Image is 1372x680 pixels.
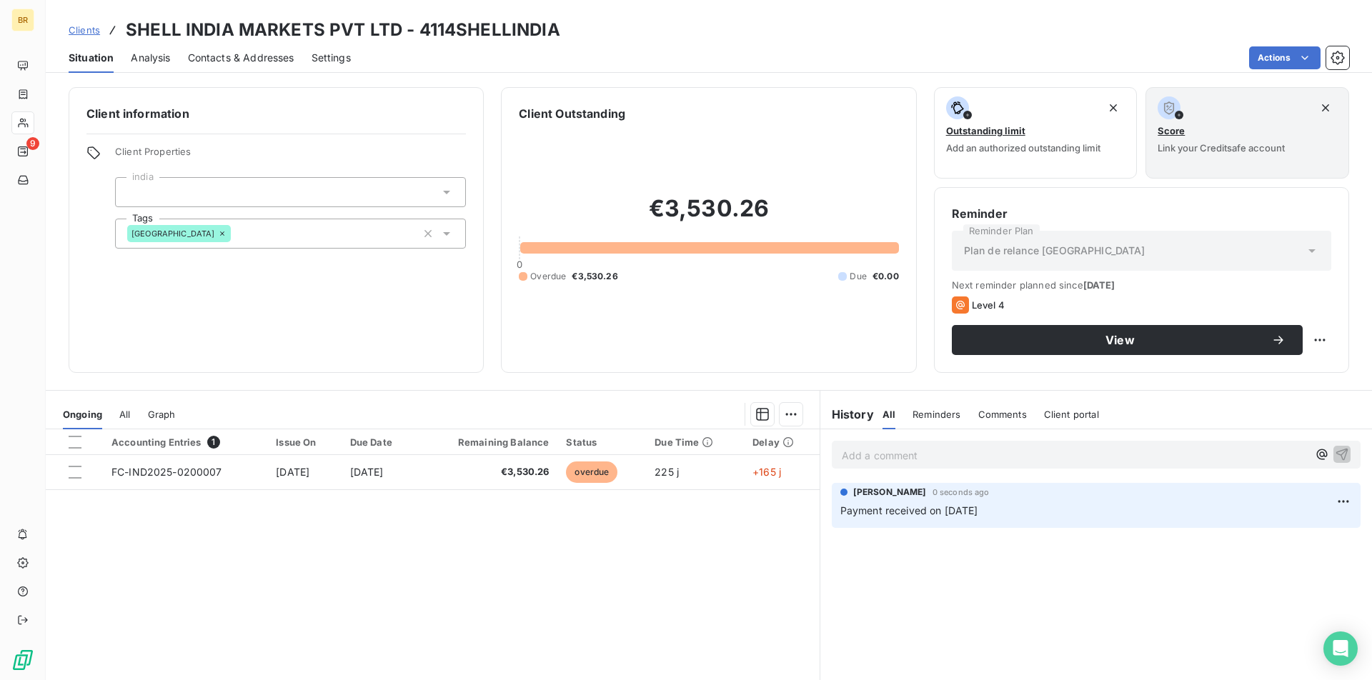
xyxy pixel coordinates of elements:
[519,194,898,237] h2: €3,530.26
[276,466,309,478] span: [DATE]
[63,409,102,420] span: Ongoing
[913,409,960,420] span: Reminders
[946,125,1025,136] span: Outstanding limit
[115,146,466,166] span: Client Properties
[119,409,130,420] span: All
[207,436,220,449] span: 1
[148,409,176,420] span: Graph
[427,436,549,448] div: Remaining Balance
[26,137,39,150] span: 9
[69,23,100,37] a: Clients
[655,436,735,448] div: Due Time
[519,105,625,122] h6: Client Outstanding
[350,466,384,478] span: [DATE]
[131,229,215,238] span: [GEOGRAPHIC_DATA]
[276,436,332,448] div: Issue On
[883,409,895,420] span: All
[655,466,679,478] span: 225 j
[131,51,170,65] span: Analysis
[952,279,1331,291] span: Next reminder planned since
[969,334,1271,346] span: View
[11,649,34,671] img: Logo LeanPay
[934,87,1138,179] button: Outstanding limitAdd an authorized outstanding limit
[350,436,409,448] div: Due Date
[517,259,522,270] span: 0
[126,17,560,43] h3: SHELL INDIA MARKETS PVT LTD - 4114SHELLINDIA
[1249,46,1321,69] button: Actions
[840,504,978,516] span: Payment received on [DATE]
[978,409,1027,420] span: Comments
[972,299,1005,311] span: Level 4
[933,488,990,496] span: 0 seconds ago
[86,105,466,122] h6: Client information
[1044,409,1099,420] span: Client portal
[312,51,351,65] span: Settings
[853,486,927,499] span: [PERSON_NAME]
[820,406,874,423] h6: History
[1323,631,1358,666] div: Open Intercom Messenger
[188,51,294,65] span: Contacts & Addresses
[1158,125,1185,136] span: Score
[111,466,222,478] span: FC-IND2025-0200007
[964,244,1145,258] span: Plan de relance [GEOGRAPHIC_DATA]
[69,24,100,36] span: Clients
[952,205,1331,222] h6: Reminder
[850,270,866,283] span: Due
[572,270,617,283] span: €3,530.26
[873,270,899,283] span: €0.00
[69,51,114,65] span: Situation
[427,465,549,479] span: €3,530.26
[752,466,781,478] span: +165 j
[1083,279,1115,291] span: [DATE]
[127,186,139,199] input: Add a tag
[952,325,1303,355] button: View
[231,227,242,240] input: Add a tag
[11,9,34,31] div: BR
[566,436,637,448] div: Status
[566,461,617,483] span: overdue
[111,436,259,449] div: Accounting Entries
[1145,87,1349,179] button: ScoreLink your Creditsafe account
[1158,142,1285,154] span: Link your Creditsafe account
[752,436,810,448] div: Delay
[530,270,566,283] span: Overdue
[946,142,1100,154] span: Add an authorized outstanding limit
